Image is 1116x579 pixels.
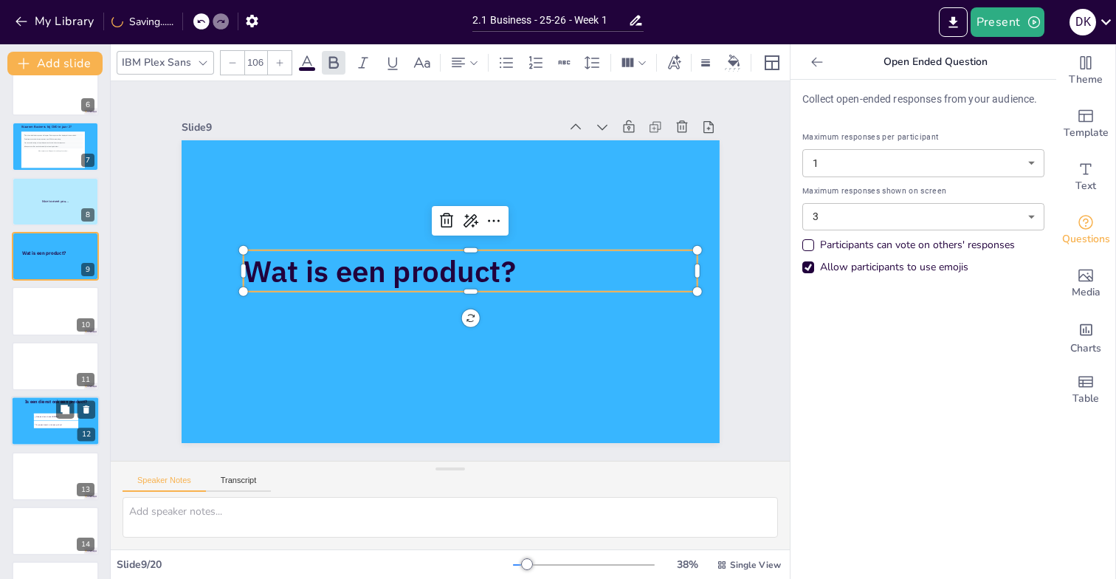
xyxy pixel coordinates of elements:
button: Speaker Notes [123,476,206,492]
div: IBM Plex Sans [119,52,194,72]
span: Theme [1069,72,1103,88]
span: Maximum responses shown on screen [802,185,1044,197]
div: Participants can submit text responses up to 200 characters long. [23,137,83,140]
div: Participants can vote on others' responses [802,238,1044,253]
div: More responses will appear here during the session... [23,149,83,152]
div: This is how individual responses will appear. Each response will be displayed in its own block. [23,134,83,137]
div: 6 [81,98,94,112]
div: Change the overall theme [1056,44,1115,97]
span: Text [1075,178,1096,194]
div: Add ready made slides [1056,97,1115,151]
span: Table [1072,391,1099,407]
button: Export to PowerPoint [939,7,968,37]
button: My Library [11,10,100,33]
div: 12 [77,428,95,442]
div: 9 [81,263,94,276]
div: Add a table [1056,363,1115,417]
div: 11 [77,373,94,386]
span: Is een dienst ook een product? [25,399,87,405]
div: Is een dienst ook een product?Nee, een dienst is een DIENSTSure, een dienst is ook een product12 [11,396,100,446]
div: D K [1069,9,1096,35]
div: Column Count [617,51,650,75]
span: Nice to meet you… [42,199,69,204]
p: Collect open-ended responses from your audience. [802,92,1044,107]
span: Sure, een dienst is ook een product [36,424,77,426]
div: 14 [77,538,94,551]
div: Add images, graphics, shapes or video [1056,257,1115,310]
div: Saving...... [111,15,173,29]
span: Waarom Business bij CMD in jaar 2? [21,125,71,129]
span: Template [1064,125,1109,141]
button: Duplicate Slide [56,401,74,419]
div: 13 [77,483,94,496]
span: Single View [730,559,781,571]
div: Add charts and graphs [1056,310,1115,363]
div: Nice to meet you…8 [12,177,99,226]
p: Open Ended Question [829,44,1041,80]
div: 6 [12,67,99,116]
input: Insert title [472,10,628,31]
button: Present [971,7,1044,37]
div: Allow participants to use emojis [820,260,968,275]
div: 7 [81,154,94,167]
button: Delete Slide [77,401,95,419]
span: Wat is een product? [243,252,515,290]
div: 8 [81,208,94,222]
div: https://cdn.sendsteps.com/images/logo/sendsteps_logo_white.pnghttps://cdn.sendsteps.com/images/lo... [12,287,99,335]
div: 14 [12,507,99,555]
div: https://cdn.sendsteps.com/images/logo/sendsteps_logo_white.pnghttps://cdn.sendsteps.com/images/lo... [12,342,99,391]
div: Layout [760,51,784,75]
span: Charts [1070,340,1101,357]
div: Slide 9 / 20 [117,558,513,572]
div: Allow participants to use emojis [802,260,968,275]
span: Wat is een product? [22,250,66,256]
span: Maximum responses per participant [802,131,1044,143]
span: Media [1072,284,1100,301]
button: Transcript [206,476,272,492]
div: Border settings [697,51,714,75]
div: Background color [723,55,745,70]
div: You can enable voting to let participants vote for their favorite responses. [23,142,83,145]
button: D K [1069,7,1096,37]
span: Questions [1062,231,1110,247]
div: 10 [77,318,94,332]
button: Add slide [7,52,103,75]
div: Waarom Business bij CMD in jaar 2?This is how individual responses will appear. Each response wil... [12,122,99,171]
div: All responses will be stacked vertically in chronological order. [23,145,83,148]
div: Add text boxes [1056,151,1115,204]
div: Wat is een product?9 [12,232,99,281]
div: Get real-time input from your audience [1056,204,1115,257]
div: Participants can vote on others' responses [820,238,1015,253]
div: Text effects [663,51,685,75]
div: 1 [802,149,1044,177]
div: 38 % [669,558,705,572]
span: Nee, een dienst is een DIENST [36,417,77,419]
div: 13 [12,452,99,501]
div: 3 [802,203,1044,230]
div: Slide 9 [182,120,560,134]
